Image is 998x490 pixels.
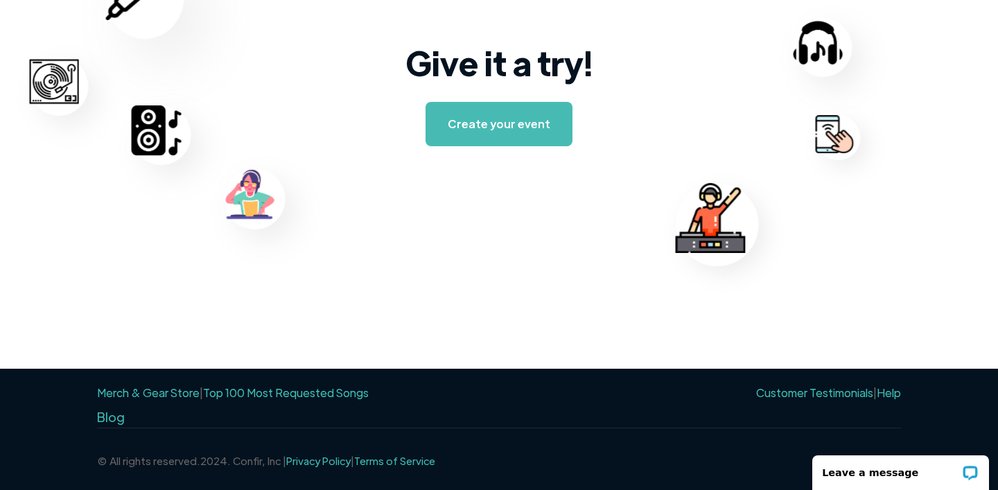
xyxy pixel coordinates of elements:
[286,454,351,467] a: Privacy Policy
[794,18,843,67] img: headphone
[676,184,746,254] img: man djing
[756,385,873,400] a: Customer Testimonials
[225,168,276,220] img: girl djing
[877,385,901,400] a: Help
[29,57,78,106] img: record player
[203,385,369,400] a: Top 100 Most Requested Songs
[131,105,181,155] img: speaker
[97,450,435,471] div: © All rights reserved.2024. Confir, Inc | |
[97,383,369,403] div: |
[426,102,572,146] a: Create your event
[816,115,854,153] img: iphone icon
[405,41,593,84] strong: Give it a try!
[97,385,200,400] a: Merch & Gear Store
[752,383,901,403] div: |
[354,454,435,467] a: Terms of Service
[97,409,125,425] a: Blog
[803,446,998,490] iframe: LiveChat chat widget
